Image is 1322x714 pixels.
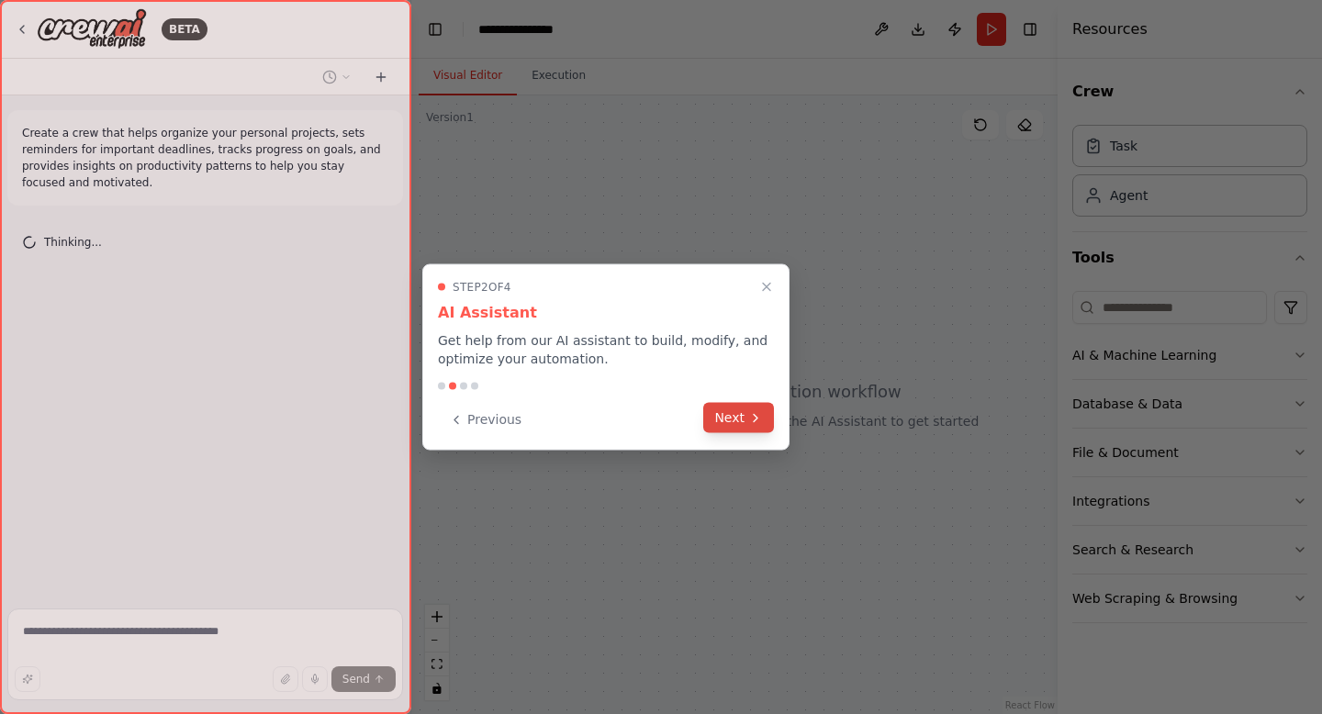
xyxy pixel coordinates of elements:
button: Previous [438,405,532,435]
h3: AI Assistant [438,302,774,324]
button: Close walkthrough [756,276,778,298]
p: Get help from our AI assistant to build, modify, and optimize your automation. [438,331,774,368]
button: Next [703,403,774,433]
span: Step 2 of 4 [453,280,511,295]
button: Hide left sidebar [422,17,448,42]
